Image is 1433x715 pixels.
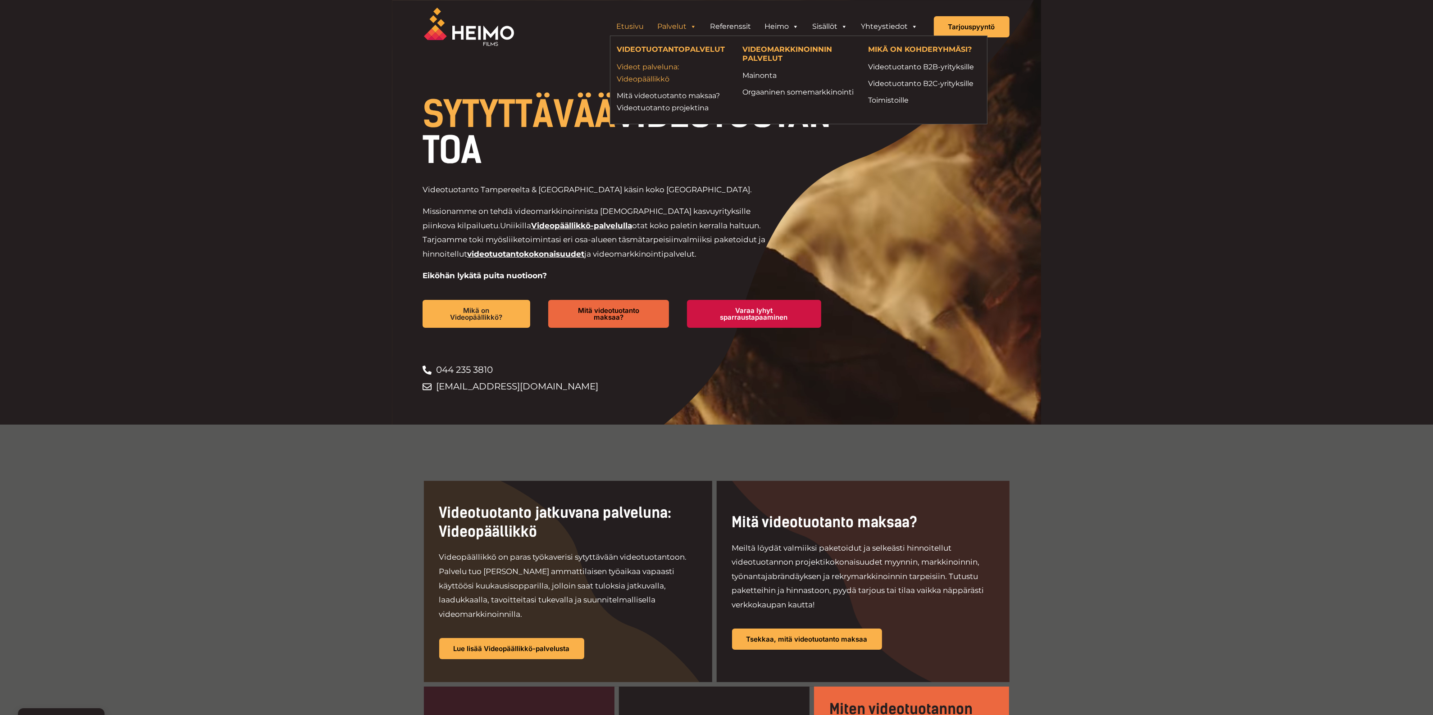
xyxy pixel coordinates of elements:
[423,96,839,168] h1: VIDEOTUOTANTOA
[610,18,651,36] a: Etusivu
[467,249,584,258] a: videotuotantokokonaisuudet
[506,235,678,244] span: liiketoimintasi eri osa-alueen täsmätarpeisiin
[531,221,632,230] a: Videopäällikkö-palvelulla
[548,300,669,328] a: Mitä videotuotanto maksaa?
[806,18,855,36] a: Sisällöt
[423,362,839,378] a: 044 235 3810
[868,61,980,73] a: Videotuotanto B2B-yrityksille
[439,638,584,659] a: Lue lisää Videopäällikkö-palvelusta
[584,249,696,258] span: ja videomarkkinointipalvelut.
[732,541,994,612] p: Meiltä löydät valmiiksi paketoidut ja selkeästi hinnoitellut videotuotannon projektikokonaisuudet...
[742,86,855,98] a: Orgaaninen somemarkkinointi
[732,513,994,532] h2: Mitä videotuotanto maksaa?
[758,18,806,36] a: Heimo
[704,18,758,36] a: Referenssit
[423,204,778,261] p: Missionamme on tehdä videomarkkinoinnista [DEMOGRAPHIC_DATA] kasvuyrityksille piinkova kilpailuetu.
[651,18,704,36] a: Palvelut
[701,307,807,321] span: Varaa lyhyt sparraustapaaminen
[868,45,980,56] h4: MIKÄ ON KOHDERYHMÄSI?
[423,300,531,328] a: Mikä on Videopäällikkö?
[687,300,821,328] a: Varaa lyhyt sparraustapaaminen
[434,378,598,395] span: [EMAIL_ADDRESS][DOMAIN_NAME]
[439,504,697,541] h2: Videotuotanto jatkuvana palveluna: Videopäällikkö
[423,378,839,395] a: [EMAIL_ADDRESS][DOMAIN_NAME]
[742,45,855,64] h4: VIDEOMARKKINOINNIN PALVELUT
[934,16,1010,37] a: Tarjouspyyntö
[563,307,654,321] span: Mitä videotuotanto maksaa?
[605,18,929,36] aside: Header Widget 1
[617,61,729,85] a: Videot palveluna: Videopäällikkö
[732,629,882,650] a: Tsekkaa, mitä videotuotanto maksaa
[423,183,778,197] p: Videotuotanto Tampereelta & [GEOGRAPHIC_DATA] käsin koko [GEOGRAPHIC_DATA].
[424,8,514,46] img: Heimo Filmsin logo
[855,18,925,36] a: Yhteystiedot
[423,93,615,136] span: SYTYTTÄVÄÄ
[868,94,980,106] a: Toimistoille
[437,307,516,321] span: Mikä on Videopäällikkö?
[617,90,729,114] a: Mitä videotuotanto maksaa?Videotuotanto projektina
[617,45,729,56] h4: VIDEOTUOTANTOPALVELUT
[439,550,697,621] p: Videopäällikkö on paras työkaverisi sytyttävään videotuotantoon. Palvelu tuo [PERSON_NAME] ammatt...
[423,271,547,280] strong: Eiköhän lykätä puita nuotioon?
[868,77,980,90] a: Videotuotanto B2C-yrityksille
[746,636,868,643] span: Tsekkaa, mitä videotuotanto maksaa
[454,645,570,652] span: Lue lisää Videopäällikkö-palvelusta
[434,362,493,378] span: 044 235 3810
[742,69,855,81] a: Mainonta
[500,221,531,230] span: Uniikilla
[423,235,765,258] span: valmiiksi paketoidut ja hinnoitellut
